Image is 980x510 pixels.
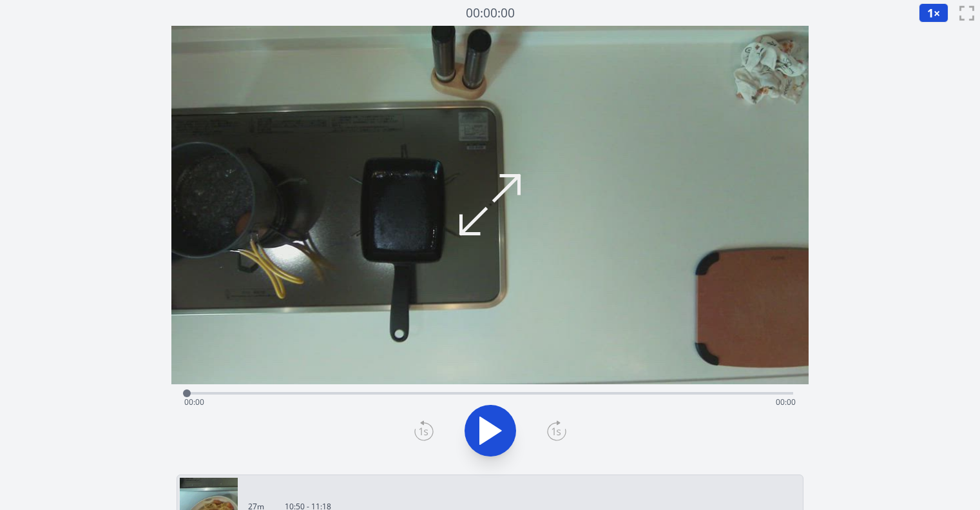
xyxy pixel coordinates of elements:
span: 00:00 [776,397,796,407]
button: 1× [919,3,948,23]
span: 1 [927,5,934,21]
a: 00:00:00 [466,4,515,23]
